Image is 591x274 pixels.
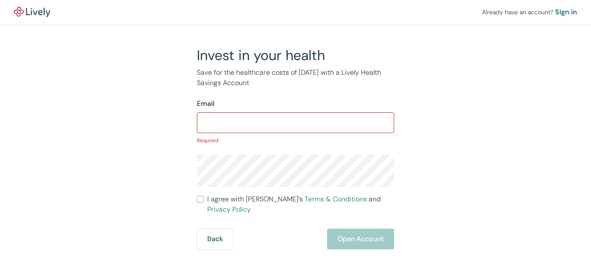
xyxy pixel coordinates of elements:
[482,7,577,17] div: Already have an account?
[14,7,50,17] img: Lively
[555,7,577,17] a: Sign in
[197,47,394,64] h2: Invest in your health
[197,137,394,144] p: Required
[207,205,251,214] a: Privacy Policy
[207,194,394,215] span: I agree with [PERSON_NAME]’s and
[197,67,394,88] p: Save for the healthcare costs of [DATE] with a Lively Health Savings Account
[197,99,215,109] label: Email
[197,229,233,249] button: Back
[14,7,50,17] a: LivelyLively
[305,194,367,204] a: Terms & Conditions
